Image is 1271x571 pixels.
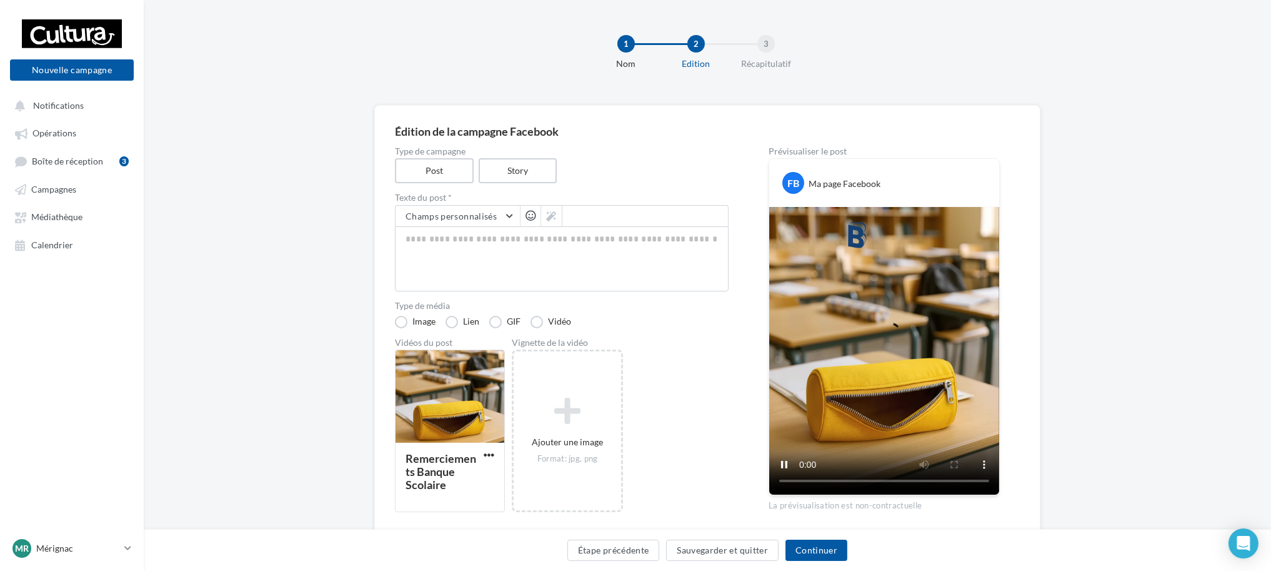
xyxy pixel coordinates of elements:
[1229,528,1259,558] div: Open Intercom Messenger
[32,128,76,139] span: Opérations
[479,158,557,183] label: Story
[567,540,660,561] button: Étape précédente
[617,35,635,53] div: 1
[7,121,136,144] a: Opérations
[656,58,736,70] div: Edition
[31,240,73,250] span: Calendrier
[726,58,806,70] div: Récapitulatif
[666,540,779,561] button: Sauvegarder et quitter
[446,316,479,328] label: Lien
[757,35,775,53] div: 3
[395,301,729,310] label: Type de média
[782,172,804,194] div: FB
[7,149,136,173] a: Boîte de réception3
[395,316,436,328] label: Image
[586,58,666,70] div: Nom
[32,156,103,166] span: Boîte de réception
[406,211,497,221] span: Champs personnalisés
[396,206,520,227] button: Champs personnalisés
[31,212,82,223] span: Médiathèque
[7,205,136,228] a: Médiathèque
[395,338,505,347] div: Vidéos du post
[395,126,1020,137] div: Édition de la campagne Facebook
[33,100,84,111] span: Notifications
[687,35,705,53] div: 2
[10,537,134,560] a: Mr Mérignac
[512,338,623,347] div: Vignette de la vidéo
[10,59,134,81] button: Nouvelle campagne
[36,542,119,555] p: Mérignac
[31,184,76,195] span: Campagnes
[406,452,476,492] div: Remerciements Banque Scolaire
[785,540,847,561] button: Continuer
[395,193,729,202] label: Texte du post *
[769,495,1000,512] div: La prévisualisation est non-contractuelle
[119,156,129,166] div: 3
[15,542,29,555] span: Mr
[7,233,136,256] a: Calendrier
[809,178,880,190] div: Ma page Facebook
[7,178,136,200] a: Campagnes
[489,316,521,328] label: GIF
[769,147,1000,156] div: Prévisualiser le post
[395,147,729,156] label: Type de campagne
[395,158,474,183] label: Post
[7,94,131,116] button: Notifications
[531,316,571,328] label: Vidéo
